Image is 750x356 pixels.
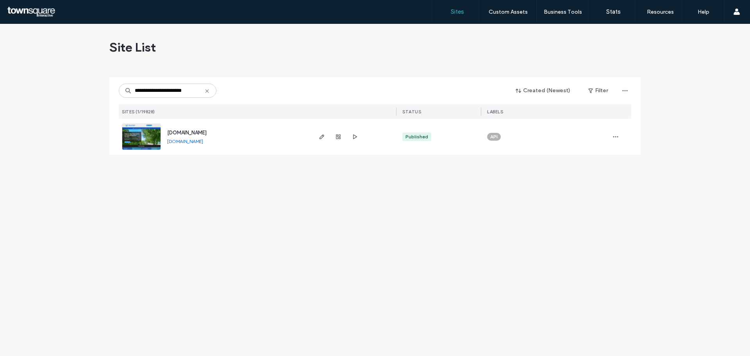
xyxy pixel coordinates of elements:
span: LABELS [487,109,503,114]
span: STATUS [402,109,421,114]
label: Custom Assets [489,9,528,15]
span: API [490,133,498,140]
button: Filter [580,84,616,97]
a: [DOMAIN_NAME] [167,130,207,136]
div: Published [405,133,428,140]
span: SITES (1/19828) [122,109,155,114]
label: Resources [647,9,674,15]
label: Sites [451,8,464,15]
label: Help [698,9,709,15]
a: [DOMAIN_NAME] [167,138,203,144]
label: Stats [606,8,621,15]
label: Business Tools [544,9,582,15]
span: Help [18,5,34,13]
button: Created (Newest) [509,84,577,97]
span: Site List [109,39,156,55]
